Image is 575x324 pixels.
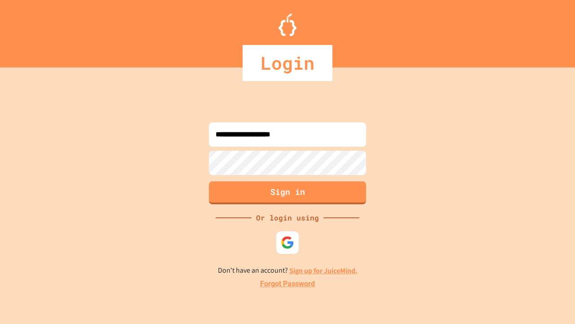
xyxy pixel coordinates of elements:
a: Forgot Password [260,279,315,289]
img: google-icon.svg [281,236,294,249]
p: Don't have an account? [218,265,358,276]
button: Sign in [209,181,366,204]
img: Logo.svg [279,13,296,36]
div: Login [243,45,332,81]
a: Sign up for JuiceMind. [289,266,358,275]
div: Or login using [252,212,323,223]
